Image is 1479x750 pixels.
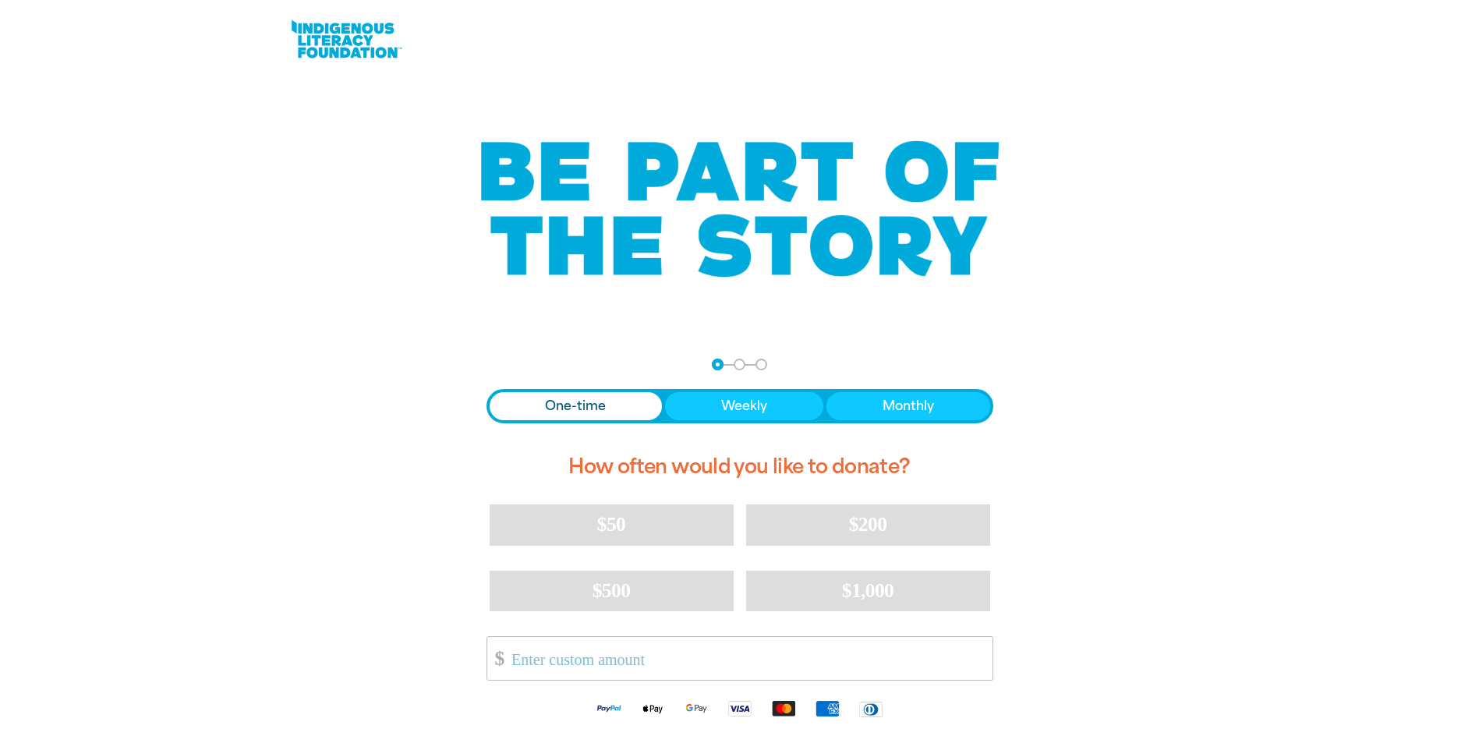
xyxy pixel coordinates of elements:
span: Monthly [883,397,934,416]
h2: How often would you like to donate? [487,442,993,492]
button: $50 [490,504,734,545]
button: $1,000 [746,571,990,611]
span: Weekly [721,397,767,416]
img: Mastercard logo [762,699,805,717]
span: $ [487,641,504,676]
img: Google Pay logo [674,699,718,717]
span: $50 [597,513,625,536]
button: Monthly [826,392,990,420]
img: Paypal logo [587,699,631,717]
img: Diners Club logo [849,700,893,718]
span: $200 [849,513,887,536]
button: One-time [490,392,663,420]
button: Navigate to step 2 of 3 to enter your details [734,359,745,370]
div: Available payment methods [487,687,993,730]
button: $200 [746,504,990,545]
button: Navigate to step 3 of 3 to enter your payment details [755,359,767,370]
img: Visa logo [718,699,762,717]
span: $500 [593,579,631,602]
button: Weekly [665,392,823,420]
img: American Express logo [805,699,849,717]
span: One-time [545,397,606,416]
img: Apple Pay logo [631,699,674,717]
div: Donation frequency [487,389,993,423]
span: $1,000 [842,579,894,602]
img: Be part of the story [467,110,1013,309]
button: $500 [490,571,734,611]
input: Enter custom amount [501,637,992,680]
button: Navigate to step 1 of 3 to enter your donation amount [712,359,724,370]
